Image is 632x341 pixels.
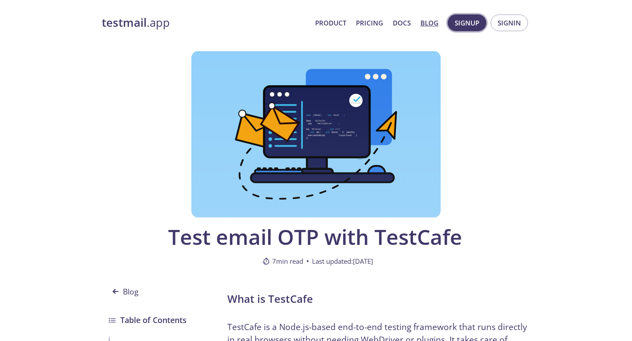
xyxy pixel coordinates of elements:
strong: testmail [102,15,147,30]
button: Signup [448,14,486,31]
a: testmail.app [102,15,308,30]
a: Blog [420,17,438,29]
span: Signin [498,17,521,29]
span: Last updated: [DATE] [312,256,373,266]
span: Signup [455,17,479,29]
span: Blog [109,283,144,300]
a: Blog [109,271,200,303]
a: Product [315,17,346,29]
h2: What is TestCafe [227,291,530,307]
span: 7 min read [262,256,303,266]
a: Pricing [356,17,383,29]
h3: Table of Contents [120,314,187,326]
button: Signin [491,14,528,31]
span: Test email OTP with TestCafe [165,225,465,249]
a: Docs [393,17,411,29]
